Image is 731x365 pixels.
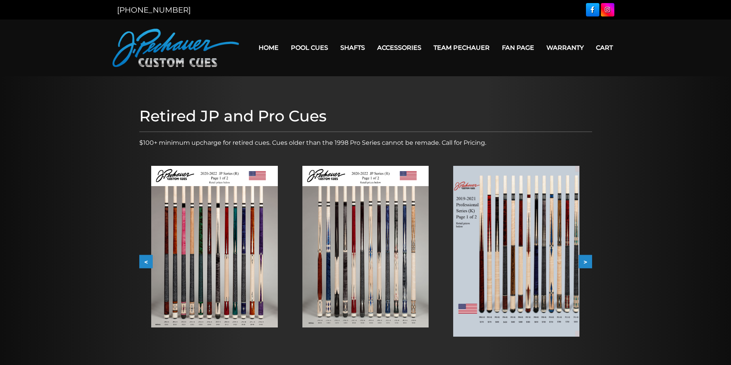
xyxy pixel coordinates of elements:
[139,255,592,268] div: Carousel Navigation
[540,38,590,57] a: Warranty
[427,38,496,57] a: Team Pechauer
[252,38,285,57] a: Home
[139,138,592,147] p: $100+ minimum upcharge for retired cues. Cues older than the 1998 Pro Series cannot be remade. Ca...
[579,255,592,268] button: >
[334,38,371,57] a: Shafts
[139,107,592,125] h1: Retired JP and Pro Cues
[285,38,334,57] a: Pool Cues
[112,29,239,67] img: Pechauer Custom Cues
[371,38,427,57] a: Accessories
[496,38,540,57] a: Fan Page
[590,38,619,57] a: Cart
[117,5,191,15] a: [PHONE_NUMBER]
[139,255,153,268] button: <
